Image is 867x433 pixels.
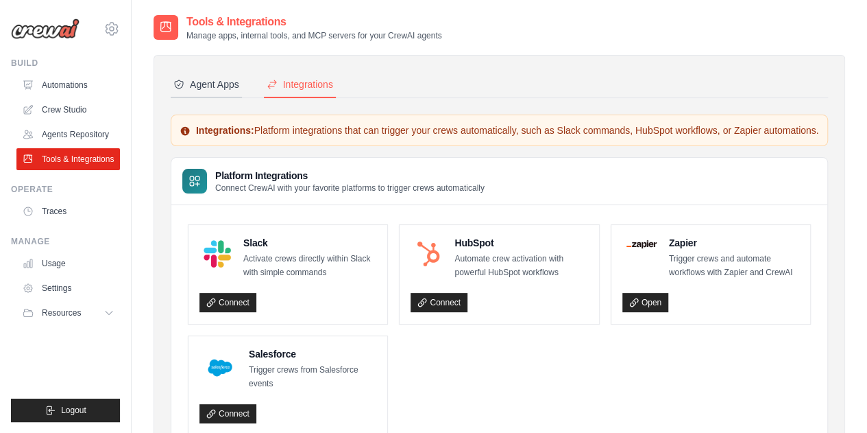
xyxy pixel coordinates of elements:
div: Operate [11,184,120,195]
button: Logout [11,399,120,422]
p: Trigger crews from Salesforce events [249,364,376,390]
button: Integrations [264,72,336,98]
a: Automations [16,74,120,96]
h2: Tools & Integrations [186,14,442,30]
a: Connect [411,293,467,312]
p: Trigger crews and automate workflows with Zapier and CrewAI [669,253,799,279]
a: Traces [16,200,120,222]
p: Activate crews directly within Slack with simple commands [243,253,376,279]
a: Usage [16,253,120,274]
h4: Zapier [669,236,799,250]
a: Tools & Integrations [16,148,120,170]
h4: HubSpot [454,236,587,250]
a: Connect [199,404,256,423]
a: Settings [16,277,120,299]
a: Open [622,293,668,312]
span: Logout [61,405,86,416]
img: Slack Logo [204,240,231,268]
h3: Platform Integrations [215,169,485,183]
a: Connect [199,293,256,312]
h4: Salesforce [249,347,376,361]
img: Salesforce Logo [204,351,236,384]
div: Agent Apps [173,78,239,91]
p: Manage apps, internal tools, and MCP servers for your CrewAI agents [186,30,442,41]
div: Build [11,58,120,69]
p: Platform integrations that can trigger your crews automatically, such as Slack commands, HubSpot ... [180,124,819,137]
button: Agent Apps [171,72,242,98]
button: Resources [16,302,120,324]
a: Crew Studio [16,99,120,121]
img: Zapier Logo [626,240,657,248]
p: Connect CrewAI with your favorite platforms to trigger crews automatically [215,183,485,194]
iframe: Chat Widget [798,367,867,433]
h4: Slack [243,236,376,250]
a: Agents Repository [16,124,120,145]
div: Manage [11,236,120,247]
span: Resources [42,307,81,318]
p: Automate crew activation with powerful HubSpot workflows [454,253,587,279]
img: Logo [11,19,80,39]
div: Integrations [267,78,333,91]
img: HubSpot Logo [415,240,442,268]
strong: Integrations: [196,125,254,136]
